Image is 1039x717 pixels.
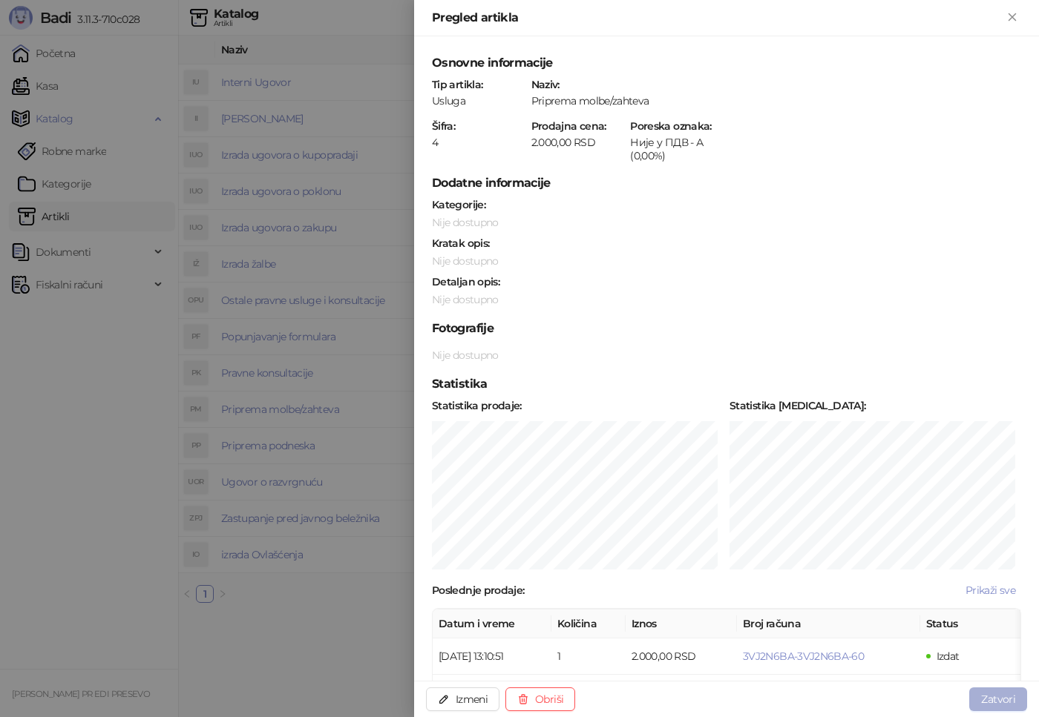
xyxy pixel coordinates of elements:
td: 2 [551,675,626,711]
td: [DATE] 13:10:51 [433,638,551,675]
button: Zatvori [1003,9,1021,27]
th: Količina [551,609,626,638]
div: Није у ПДВ - А (0,00%) [629,136,725,162]
th: Iznos [626,609,737,638]
strong: Prodajna cena : [531,119,606,133]
button: Prikaži sve [960,581,1021,599]
td: 1 [551,638,626,675]
button: Izmeni [426,687,499,711]
strong: Kategorije : [432,198,485,211]
button: Obriši [505,687,575,711]
h5: Dodatne informacije [432,174,1021,192]
td: 4.000,00 RSD [626,675,737,711]
div: 4 [430,136,527,149]
strong: Tip artikla : [432,78,482,91]
button: 3VJ2N6BA-3VJ2N6BA-60 [743,650,864,663]
strong: Kratak opis : [432,237,489,250]
span: Nije dostupno [432,216,499,229]
div: Pregled artikla [432,9,1003,27]
h5: Statistika [432,375,1021,393]
span: Izdat [937,650,960,663]
span: Prikaži sve [966,584,1015,597]
strong: Statistika prodaje : [432,399,522,412]
div: Priprema molbe/zahteva [530,94,1023,108]
button: Zatvori [969,687,1027,711]
h5: Fotografije [432,320,1021,337]
div: 2.000,00 RSD [530,136,626,149]
span: Nije dostupno [432,254,499,268]
strong: Poreska oznaka : [630,119,711,133]
th: Datum i vreme [433,609,551,638]
th: Broj računa [737,609,920,638]
strong: Poslednje prodaje : [432,584,525,597]
strong: Šifra : [432,119,455,133]
td: 2.000,00 RSD [626,638,737,675]
div: Usluga [430,94,527,108]
h5: Osnovne informacije [432,54,1021,72]
strong: Statistika [MEDICAL_DATA] : [730,399,865,412]
span: Nije dostupno [432,348,499,362]
td: [DATE] 13:06:08 [433,675,551,711]
strong: Detaljan opis : [432,275,499,288]
strong: Naziv : [531,78,560,91]
span: Nije dostupno [432,293,499,306]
